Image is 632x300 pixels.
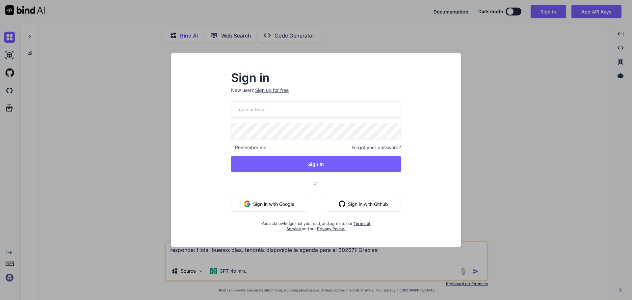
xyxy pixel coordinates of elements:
[231,144,266,151] span: Remember me
[352,144,401,151] span: Forgot your password?
[339,201,345,207] img: github
[255,87,289,94] div: Sign up for free
[286,221,371,231] a: Terms of Service
[317,226,345,231] a: Privacy Policy.
[287,175,344,191] span: or
[231,156,401,172] button: Sign In
[259,217,373,232] div: You acknowledge that you read, and agree to our and our
[231,101,401,118] input: Login or Email
[326,196,401,212] button: Sign in with Github
[231,87,401,101] p: New user?
[231,72,401,83] h2: Sign in
[244,201,250,207] img: google
[231,196,307,212] button: Sign in with Google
